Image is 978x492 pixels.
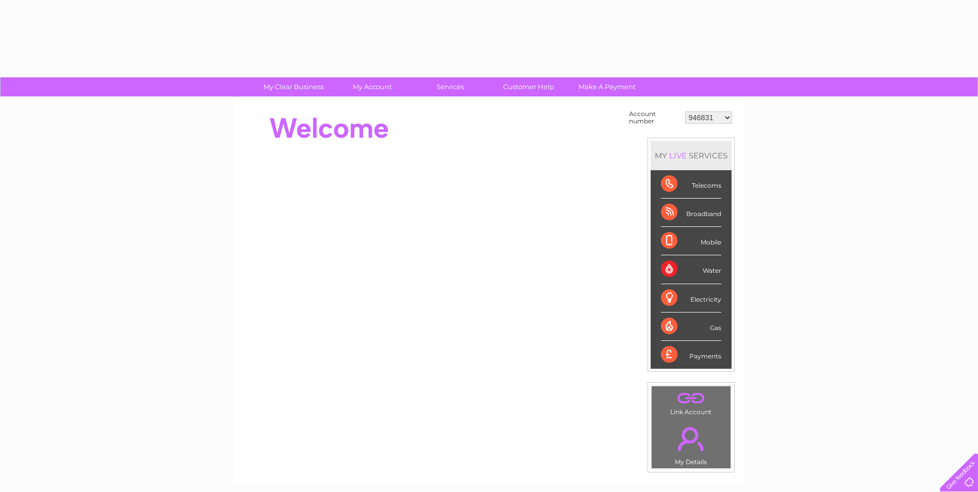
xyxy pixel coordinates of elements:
td: My Details [651,418,731,469]
a: Make A Payment [565,77,650,96]
td: Account number [626,108,683,127]
a: My Account [329,77,415,96]
td: Link Account [651,386,731,418]
div: Water [661,255,721,284]
div: Electricity [661,284,721,313]
div: Gas [661,313,721,341]
div: Broadband [661,199,721,227]
div: LIVE [667,151,689,160]
div: MY SERVICES [651,141,732,170]
a: My Clear Business [251,77,336,96]
a: Services [408,77,493,96]
div: Mobile [661,227,721,255]
div: Payments [661,341,721,369]
a: . [654,389,728,407]
div: Telecoms [661,170,721,199]
a: . [654,421,728,457]
a: Customer Help [486,77,571,96]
